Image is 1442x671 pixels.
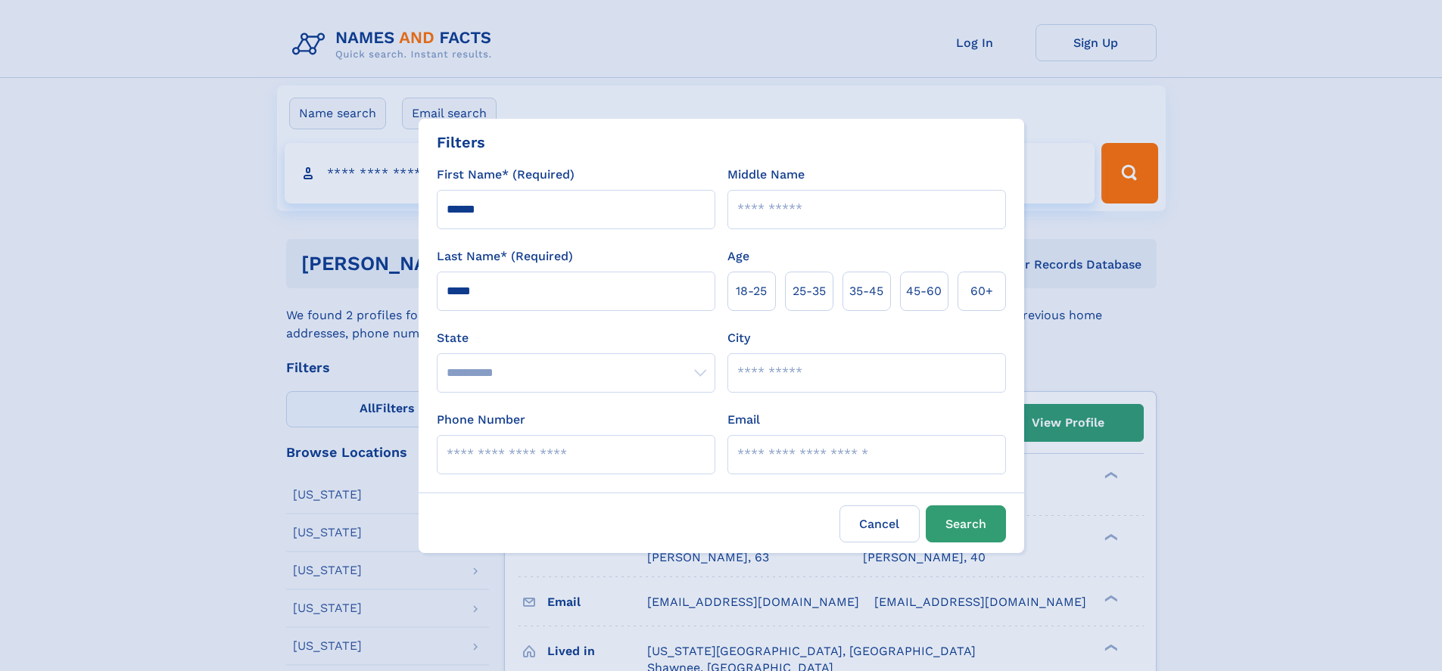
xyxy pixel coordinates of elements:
label: Phone Number [437,411,525,429]
label: Last Name* (Required) [437,247,573,266]
span: 60+ [970,282,993,300]
label: Cancel [839,505,920,542]
span: 25‑35 [793,282,826,300]
label: Age [727,247,749,266]
button: Search [926,505,1006,542]
label: City [727,329,750,347]
span: 18‑25 [736,282,767,300]
label: State [437,329,715,347]
label: Middle Name [727,166,805,184]
label: First Name* (Required) [437,166,575,184]
span: 35‑45 [849,282,883,300]
label: Email [727,411,760,429]
span: 45‑60 [906,282,942,300]
div: Filters [437,131,485,154]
